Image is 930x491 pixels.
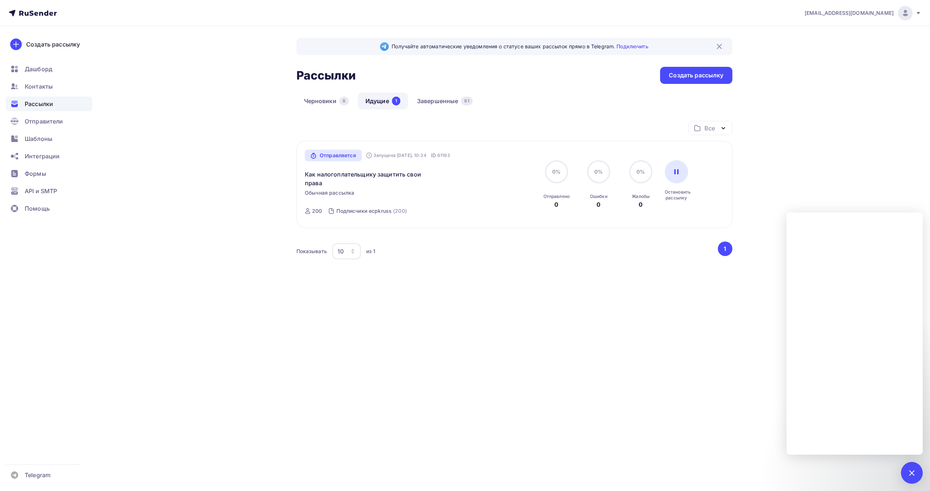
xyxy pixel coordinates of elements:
[25,471,50,479] span: Telegram
[431,152,436,159] span: ID
[669,71,723,80] div: Создать рассылку
[380,42,389,51] img: Telegram
[337,247,344,256] div: 10
[25,117,63,126] span: Отправители
[25,169,46,178] span: Формы
[305,150,362,161] a: Отправляется
[392,97,400,105] div: 1
[6,79,92,94] a: Контакты
[296,248,327,255] div: Показывать
[6,166,92,181] a: Формы
[437,152,450,159] span: 61193
[336,205,407,217] a: Подписчики ecpkruss (200)
[616,43,648,49] a: Подключить
[704,124,715,133] div: Все
[305,170,429,187] a: Как налогоплательщику защитить свои права
[639,200,643,209] div: 0
[6,97,92,111] a: Рассылки
[366,153,426,158] div: Запущена [DATE], 10:34
[25,134,52,143] span: Шаблоны
[805,9,894,17] span: [EMAIL_ADDRESS][DOMAIN_NAME]
[312,207,322,215] div: 200
[296,68,356,83] h2: Рассылки
[305,189,354,196] span: Обычная рассылка
[461,97,472,105] div: 61
[636,169,645,175] span: 0%
[632,194,650,199] div: Жалобы
[590,194,607,199] div: Ошибки
[26,40,80,49] div: Создать рассылку
[718,242,732,256] button: Go to page 1
[543,194,570,199] div: Отправлено
[339,97,349,105] div: 8
[25,100,53,108] span: Рассылки
[716,242,732,256] ul: Pagination
[25,65,52,73] span: Дашборд
[6,131,92,146] a: Шаблоны
[392,43,648,50] span: Получайте автоматические уведомления о статусе ваших рассылок прямо в Telegram.
[6,114,92,129] a: Отправители
[393,207,407,215] div: (200)
[552,169,561,175] span: 0%
[25,187,57,195] span: API и SMTP
[366,248,376,255] div: из 1
[594,169,603,175] span: 0%
[296,93,356,109] a: Черновики8
[688,121,732,135] button: Все
[409,93,480,109] a: Завершенные61
[554,200,558,209] div: 0
[665,189,688,201] div: Остановить рассылку
[336,207,392,215] div: Подписчики ecpkruss
[332,243,361,260] button: 10
[805,6,921,20] a: [EMAIL_ADDRESS][DOMAIN_NAME]
[25,82,53,91] span: Контакты
[358,93,408,109] a: Идущие1
[6,62,92,76] a: Дашборд
[25,204,50,213] span: Помощь
[597,200,601,209] div: 0
[25,152,60,161] span: Интеграции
